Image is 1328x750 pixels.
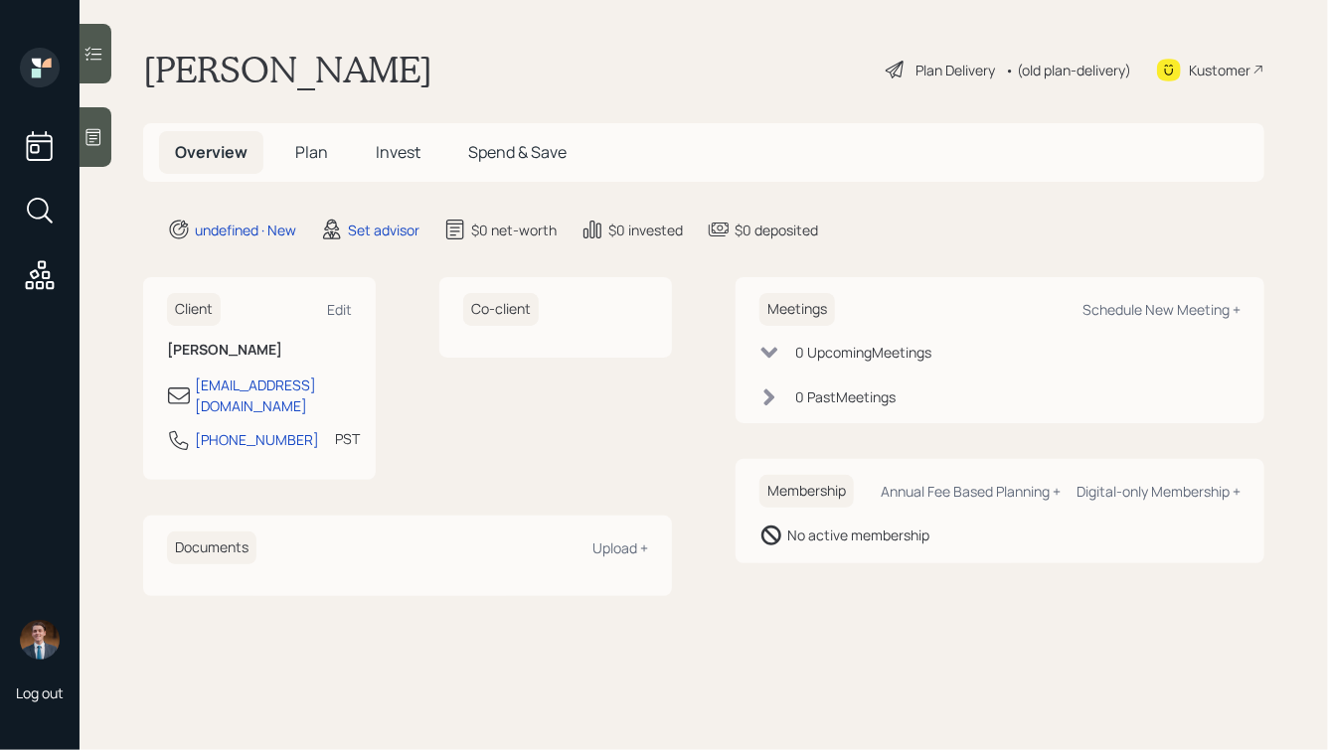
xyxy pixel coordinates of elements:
div: 0 Upcoming Meeting s [795,342,931,363]
h6: [PERSON_NAME] [167,342,352,359]
div: [PHONE_NUMBER] [195,429,319,450]
div: 0 Past Meeting s [795,386,896,407]
div: Plan Delivery [915,60,995,80]
div: Edit [327,300,352,319]
h6: Co-client [463,293,539,326]
div: [EMAIL_ADDRESS][DOMAIN_NAME] [195,375,352,416]
div: undefined · New [195,220,296,240]
h6: Documents [167,531,256,564]
span: Invest [376,141,420,163]
div: No active membership [787,525,929,545]
div: PST [335,428,360,449]
div: Kustomer [1189,60,1250,80]
div: $0 deposited [735,220,818,240]
h6: Membership [759,475,854,508]
span: Plan [295,141,328,163]
h6: Client [167,293,221,326]
div: Set advisor [348,220,419,240]
img: hunter_neumayer.jpg [20,620,60,660]
div: Annual Fee Based Planning + [881,482,1061,501]
span: Spend & Save [468,141,567,163]
span: Overview [175,141,248,163]
div: $0 invested [608,220,683,240]
div: Log out [16,683,64,702]
div: Upload + [592,538,648,557]
h6: Meetings [759,293,835,326]
div: Digital-only Membership + [1077,482,1241,501]
div: $0 net-worth [471,220,557,240]
h1: [PERSON_NAME] [143,48,432,91]
div: • (old plan-delivery) [1005,60,1131,80]
div: Schedule New Meeting + [1082,300,1241,319]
